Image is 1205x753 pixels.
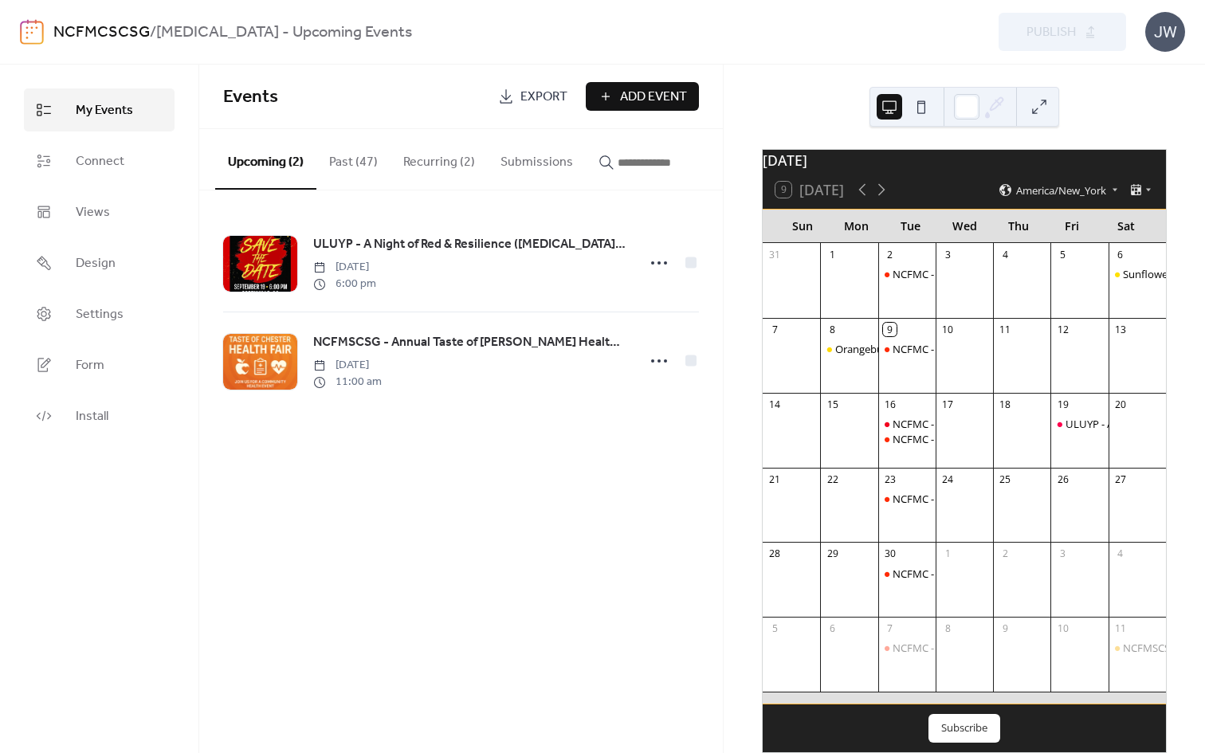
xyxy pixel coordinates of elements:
button: Past (47) [316,129,391,188]
div: 2 [883,248,897,261]
button: Subscribe [928,714,1000,743]
a: Design [24,241,175,284]
div: 7 [883,622,897,636]
div: Thu [991,210,1046,242]
a: Views [24,190,175,233]
span: [DATE] [313,259,376,276]
div: 23 [883,473,897,486]
div: 8 [826,323,839,336]
div: Mon [830,210,884,242]
img: logo [20,19,44,45]
div: NCFMC - Sickle Cell Stakeholder's Huddle [878,492,936,506]
div: 4 [999,248,1012,261]
div: NCFMC - Sickle Cell Beacon Society Event [878,417,936,431]
div: Sun [775,210,830,242]
div: NCFMC - [MEDICAL_DATA] Stakeholder's Huddle [893,492,1123,506]
div: 21 [768,473,782,486]
span: Connect [76,152,124,171]
div: JW [1145,12,1185,52]
div: NCFMC - Sickle Cell Stakeholder's Huddle [878,567,936,581]
div: 13 [1113,323,1127,336]
div: 20 [1113,398,1127,411]
span: Install [76,407,108,426]
div: NCFMC - [MEDICAL_DATA] Stakeholder's Huddle [893,267,1123,281]
span: My Events [76,101,133,120]
div: 12 [1056,323,1070,336]
div: Orangeburg Area [MEDICAL_DATA] Foundation - Annual 5K Walk [835,342,1141,356]
span: Settings [76,305,124,324]
div: 28 [768,547,782,561]
div: 19 [1056,398,1070,411]
div: NCFMC - [MEDICAL_DATA] Stakeholder's Huddle [893,641,1123,655]
div: 7 [768,323,782,336]
div: Sat [1099,210,1153,242]
div: NCFMC - [MEDICAL_DATA] Stakeholder's Huddle [893,342,1123,356]
a: NCFMSCSG - Annual Taste of [PERSON_NAME] Health Fair [313,332,627,353]
span: NCFMSCSG - Annual Taste of [PERSON_NAME] Health Fair [313,333,627,352]
span: ULUYP - A Night of Red & Resilience ([MEDICAL_DATA] Awareness Fundraising Gala) [313,235,627,254]
div: 15 [826,398,839,411]
div: Tue [884,210,938,242]
a: ULUYP - A Night of Red & Resilience ([MEDICAL_DATA] Awareness Fundraising Gala) [313,234,627,255]
span: Add Event [620,88,687,107]
a: Install [24,394,175,437]
span: Form [76,356,104,375]
div: NCFMC - [MEDICAL_DATA] Stakeholder's Huddle [893,432,1123,446]
div: 25 [999,473,1012,486]
div: 29 [826,547,839,561]
div: 1 [826,248,839,261]
span: 11:00 am [313,374,382,390]
div: 18 [999,398,1012,411]
div: NCFMC - [MEDICAL_DATA] Beacon Society Event [893,417,1123,431]
a: Form [24,343,175,386]
div: Fri [1046,210,1100,242]
a: Export [486,82,579,111]
span: America/New_York [1016,185,1106,195]
div: NCFMSCSG - Annual Taste of Chester Health Fair [1109,641,1166,655]
button: Recurring (2) [391,129,488,188]
div: 26 [1056,473,1070,486]
div: 27 [1113,473,1127,486]
div: 9 [999,622,1012,636]
a: Connect [24,139,175,182]
div: 9 [883,323,897,336]
a: NCFMCSCSG [53,18,150,48]
div: Sunflower Births’ 3rd Annual Community Day [1109,267,1166,281]
div: 6 [1113,248,1127,261]
div: 16 [883,398,897,411]
button: Add Event [586,82,699,111]
div: 5 [768,622,782,636]
div: 30 [883,547,897,561]
div: 24 [941,473,955,486]
div: NCFMC - Sickle Cell Stakeholder's Huddle [878,641,936,655]
div: NCFMC - Sickle Cell Stakeholder's Huddle [878,432,936,446]
span: Design [76,254,116,273]
b: [MEDICAL_DATA] - Upcoming Events [156,18,412,48]
div: NCFMC - [MEDICAL_DATA] Stakeholder's Huddle [893,567,1123,581]
div: NCFMC - Sickle Cell Stakeholder's Huddle [878,342,936,356]
button: Upcoming (2) [215,129,316,190]
a: My Events [24,88,175,131]
span: [DATE] [313,357,382,374]
div: 3 [1056,547,1070,561]
span: 6:00 pm [313,276,376,292]
div: 14 [768,398,782,411]
div: 17 [941,398,955,411]
div: 2 [999,547,1012,561]
span: Events [223,80,278,115]
div: 11 [999,323,1012,336]
div: Wed [937,210,991,242]
div: 10 [1056,622,1070,636]
div: 5 [1056,248,1070,261]
button: Submissions [488,129,586,188]
div: NCFMC - Sickle Cell Stakeholder's Huddle [878,267,936,281]
div: 3 [941,248,955,261]
a: Settings [24,292,175,335]
div: 22 [826,473,839,486]
div: 1 [941,547,955,561]
div: 8 [941,622,955,636]
div: [DATE] [763,150,1166,171]
div: ULUYP - A Night of Red & Resilience (Sickle Cell Awareness Fundraising Gala) [1050,417,1108,431]
span: Views [76,203,110,222]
